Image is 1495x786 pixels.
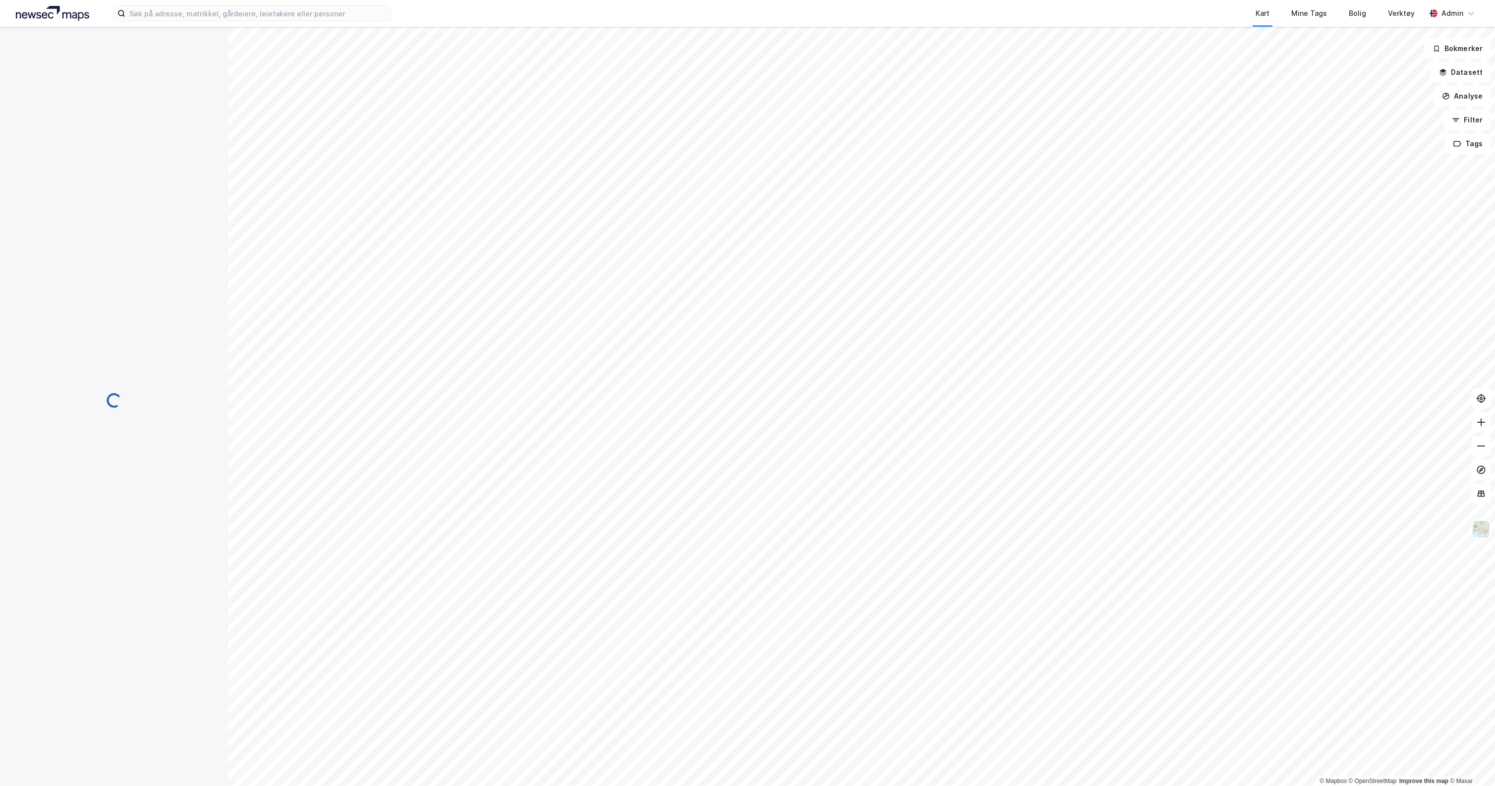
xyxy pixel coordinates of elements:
[106,393,122,408] img: spinner.a6d8c91a73a9ac5275cf975e30b51cfb.svg
[1388,7,1415,19] div: Verktøy
[125,6,390,21] input: Søk på adresse, matrikkel, gårdeiere, leietakere eller personer
[1349,778,1397,785] a: OpenStreetMap
[1256,7,1269,19] div: Kart
[1445,738,1495,786] iframe: Chat Widget
[1291,7,1327,19] div: Mine Tags
[1443,110,1491,130] button: Filter
[1424,39,1491,58] button: Bokmerker
[1472,520,1491,539] img: Z
[1441,7,1463,19] div: Admin
[1445,134,1491,154] button: Tags
[1431,62,1491,82] button: Datasett
[1399,778,1448,785] a: Improve this map
[16,6,89,21] img: logo.a4113a55bc3d86da70a041830d287a7e.svg
[1320,778,1347,785] a: Mapbox
[1434,86,1491,106] button: Analyse
[1349,7,1366,19] div: Bolig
